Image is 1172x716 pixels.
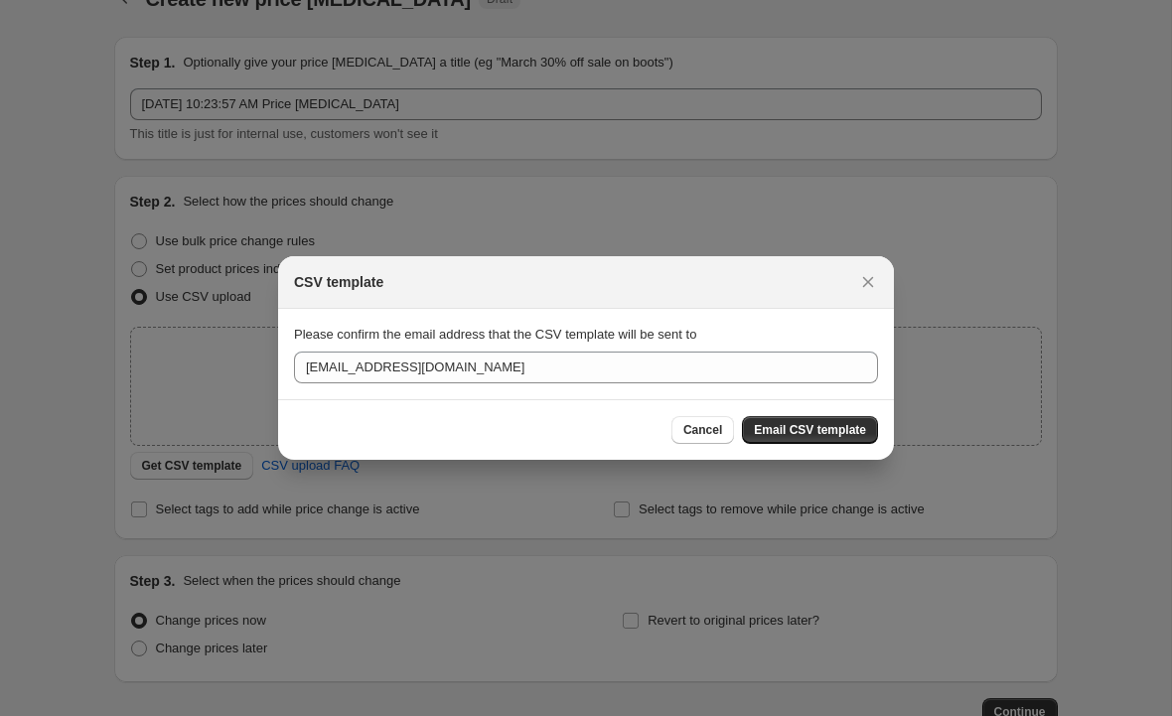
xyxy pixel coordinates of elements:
button: Email CSV template [742,416,878,444]
span: Email CSV template [754,422,866,438]
button: Close [854,268,882,296]
h2: CSV template [294,272,383,292]
span: Cancel [683,422,722,438]
span: Please confirm the email address that the CSV template will be sent to [294,327,696,342]
button: Cancel [671,416,734,444]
